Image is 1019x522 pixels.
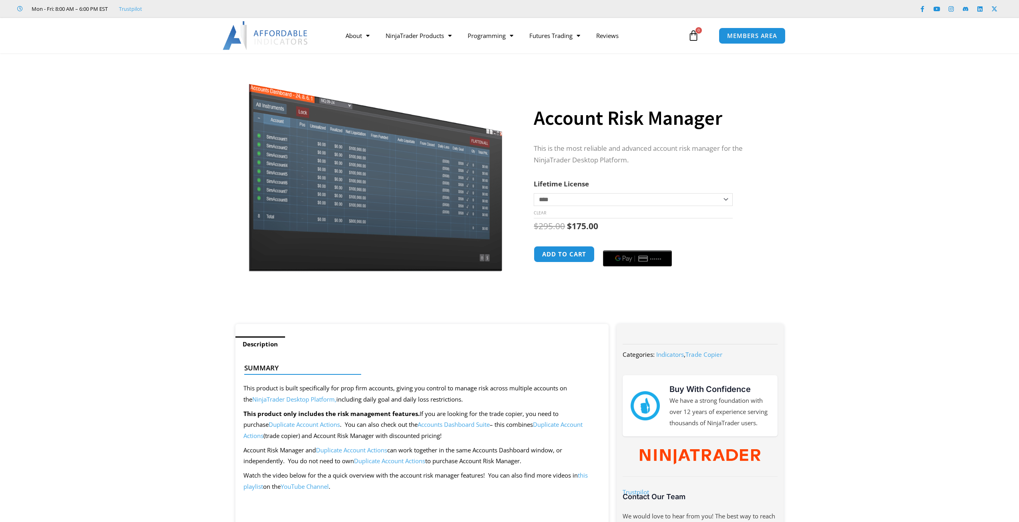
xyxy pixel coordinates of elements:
[603,250,672,266] button: Buy with GPay
[316,446,387,454] a: Duplicate Account Actions
[727,33,777,39] span: MEMBERS AREA
[534,104,768,132] h1: Account Risk Manager
[534,273,768,280] iframe: PayPal Message 1
[338,26,686,45] nav: Menu
[378,26,460,45] a: NinjaTrader Products
[669,395,770,429] p: We have a strong foundation with over 12 years of experience serving thousands of NinjaTrader users.
[623,488,649,496] a: Trustpilot
[567,220,598,232] bdi: 175.00
[676,24,711,47] a: 0
[418,420,490,428] a: Accounts Dashboard Suite
[269,420,340,428] a: Duplicate Account Actions
[719,28,786,44] a: MEMBERS AREA
[252,395,336,403] a: NinjaTrader Desktop Platform,
[685,350,722,358] a: Trade Copier
[534,179,589,188] label: Lifetime License
[669,383,770,395] h3: Buy With Confidence
[338,26,378,45] a: About
[601,245,673,246] iframe: Secure express checkout frame
[534,143,768,166] p: This is the most reliable and advanced account risk manager for the NinjaTrader Desktop Platform.
[567,220,572,232] span: $
[235,336,285,352] a: Description
[623,492,777,501] h3: Contact Our Team
[243,445,601,467] p: Account Risk Manager and can work together in the same Accounts Dashboard window, or independentl...
[588,26,627,45] a: Reviews
[119,4,142,14] a: Trustpilot
[631,391,659,420] img: mark thumbs good 43913 | Affordable Indicators – NinjaTrader
[651,256,663,262] text: ••••••
[223,21,309,50] img: LogoAI | Affordable Indicators – NinjaTrader
[460,26,521,45] a: Programming
[534,220,539,232] span: $
[30,4,108,14] span: Mon - Fri: 8:00 AM – 6:00 PM EST
[534,220,565,232] bdi: 295.00
[640,449,760,464] img: NinjaTrader Wordmark color RGB | Affordable Indicators – NinjaTrader
[521,26,588,45] a: Futures Trading
[243,471,588,490] a: this playlist
[695,27,702,34] span: 0
[281,482,329,490] a: YouTube Channel
[243,408,601,442] p: If you are looking for the trade copier, you need to purchase . You can also check out the – this...
[656,350,722,358] span: ,
[534,210,546,216] a: Clear options
[534,246,595,262] button: Add to cart
[354,457,425,465] a: Duplicate Account Actions
[623,350,655,358] span: Categories:
[244,364,594,372] h4: Summary
[656,350,684,358] a: Indicators
[243,470,601,492] p: Watch the video below for the a quick overview with the account risk manager features! You can al...
[243,410,420,418] strong: This product only includes the risk management features.
[243,383,601,405] p: This product is built specifically for prop firm accounts, giving you control to manage risk acro...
